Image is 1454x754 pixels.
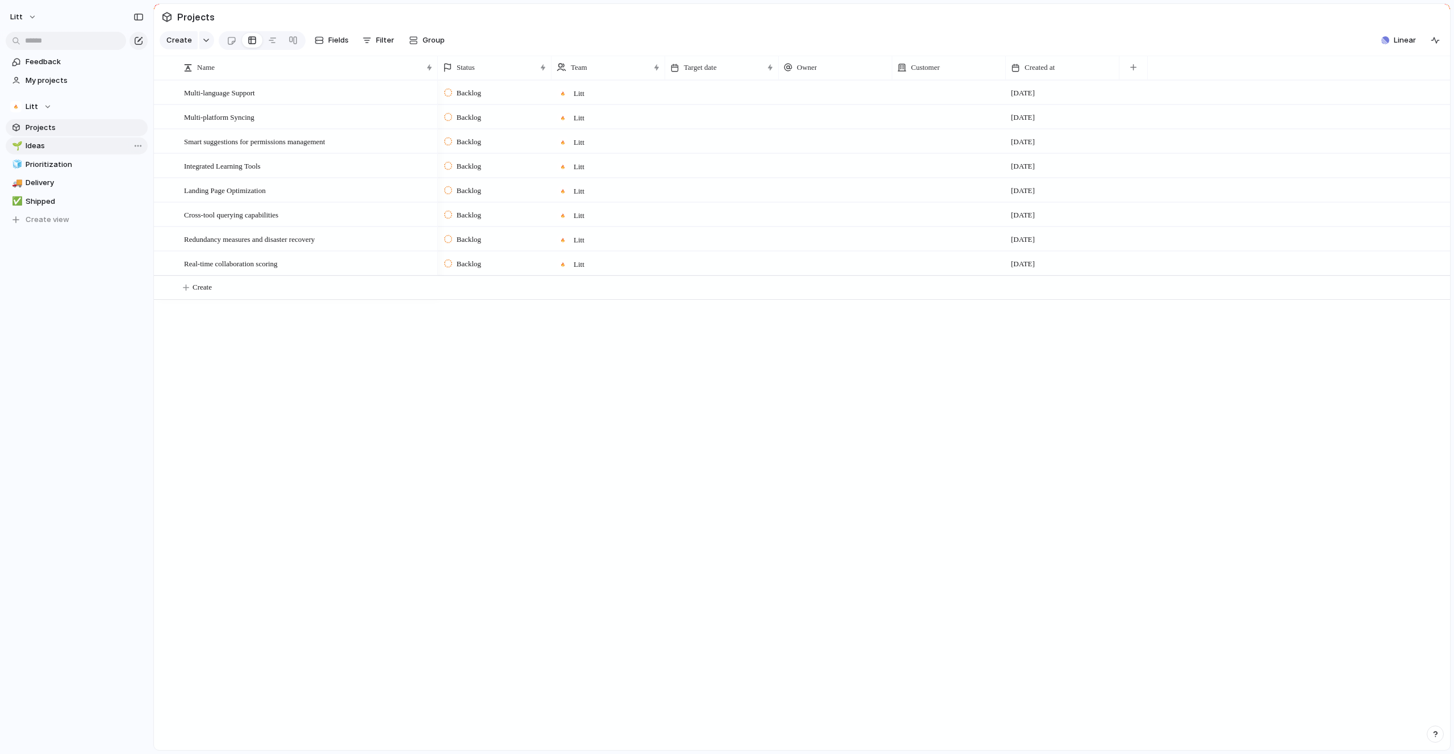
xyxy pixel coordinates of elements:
div: 🧊 [12,158,20,171]
span: [DATE] [1011,136,1035,148]
button: Litt [6,98,148,115]
span: Cross-tool querying capabilities [184,208,278,221]
span: Litt [574,88,584,99]
span: Prioritization [26,159,144,170]
span: Redundancy measures and disaster recovery [184,232,315,245]
span: Backlog [457,112,481,123]
span: [DATE] [1011,234,1035,245]
span: Team [571,62,587,73]
span: Backlog [457,161,481,172]
span: Litt [10,11,23,23]
span: Litt [26,101,38,112]
span: Backlog [457,234,481,245]
span: Feedback [26,56,144,68]
span: Landing Page Optimization [184,183,266,196]
button: Group [403,31,450,49]
span: Backlog [457,210,481,221]
span: Status [457,62,475,73]
span: Backlog [457,258,481,270]
span: Smart suggestions for permissions management [184,135,325,148]
span: Shipped [26,196,144,207]
span: Backlog [457,136,481,148]
a: 🚚Delivery [6,174,148,191]
a: 🧊Prioritization [6,156,148,173]
span: Backlog [457,87,481,99]
span: Owner [797,62,817,73]
span: Filter [376,35,394,46]
a: Projects [6,119,148,136]
button: Linear [1377,32,1420,49]
button: ✅ [10,196,22,207]
button: 🧊 [10,159,22,170]
span: [DATE] [1011,112,1035,123]
a: My projects [6,72,148,89]
span: Litt [574,234,584,246]
span: [DATE] [1011,258,1035,270]
span: My projects [26,75,144,86]
span: Real-time collaboration scoring [184,257,278,270]
button: Create [160,31,198,49]
span: Fields [328,35,349,46]
a: ✅Shipped [6,193,148,210]
span: Target date [684,62,717,73]
span: Group [423,35,445,46]
span: Create view [26,214,69,225]
button: Fields [310,31,353,49]
span: Litt [574,210,584,221]
span: Created at [1025,62,1055,73]
div: 🌱 [12,140,20,153]
span: Litt [574,137,584,148]
button: Litt [5,8,43,26]
button: 🌱 [10,140,22,152]
span: Create [193,282,212,293]
span: Create [166,35,192,46]
span: Litt [574,161,584,173]
span: Delivery [26,177,144,188]
span: Integrated Learning Tools [184,159,261,172]
span: Linear [1394,35,1416,46]
span: Backlog [457,185,481,196]
span: Projects [26,122,144,133]
div: 🚚 [12,177,20,190]
span: [DATE] [1011,87,1035,99]
a: 🌱Ideas [6,137,148,154]
span: Litt [574,186,584,197]
span: Litt [574,112,584,124]
span: Multi-language Support [184,86,255,99]
span: Multi-platform Syncing [184,110,254,123]
span: Projects [175,7,217,27]
div: ✅ [12,195,20,208]
span: Customer [911,62,940,73]
button: Create view [6,211,148,228]
span: Litt [574,259,584,270]
span: [DATE] [1011,185,1035,196]
button: Filter [358,31,399,49]
span: Name [197,62,215,73]
span: [DATE] [1011,210,1035,221]
span: Ideas [26,140,144,152]
button: 🚚 [10,177,22,188]
a: Feedback [6,53,148,70]
span: [DATE] [1011,161,1035,172]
